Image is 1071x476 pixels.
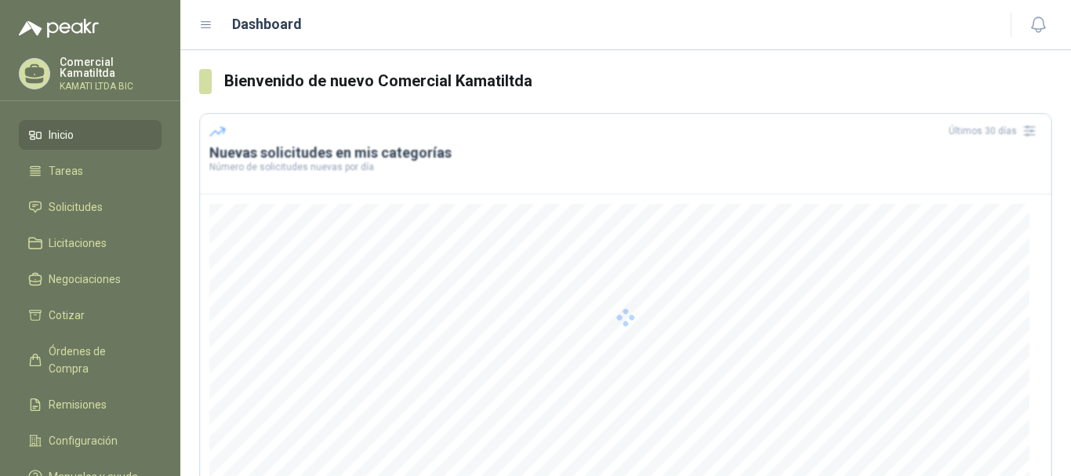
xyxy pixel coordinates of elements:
[19,192,162,222] a: Solicitudes
[19,19,99,38] img: Logo peakr
[19,390,162,420] a: Remisiones
[49,432,118,449] span: Configuración
[19,336,162,383] a: Órdenes de Compra
[49,234,107,252] span: Licitaciones
[60,56,162,78] p: Comercial Kamatiltda
[49,198,103,216] span: Solicitudes
[232,13,302,35] h1: Dashboard
[19,264,162,294] a: Negociaciones
[49,162,83,180] span: Tareas
[49,343,147,377] span: Órdenes de Compra
[49,271,121,288] span: Negociaciones
[19,300,162,330] a: Cotizar
[49,396,107,413] span: Remisiones
[49,307,85,324] span: Cotizar
[19,228,162,258] a: Licitaciones
[19,120,162,150] a: Inicio
[224,69,1052,93] h3: Bienvenido de nuevo Comercial Kamatiltda
[19,426,162,456] a: Configuración
[19,156,162,186] a: Tareas
[60,82,162,91] p: KAMATI LTDA BIC
[49,126,74,144] span: Inicio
